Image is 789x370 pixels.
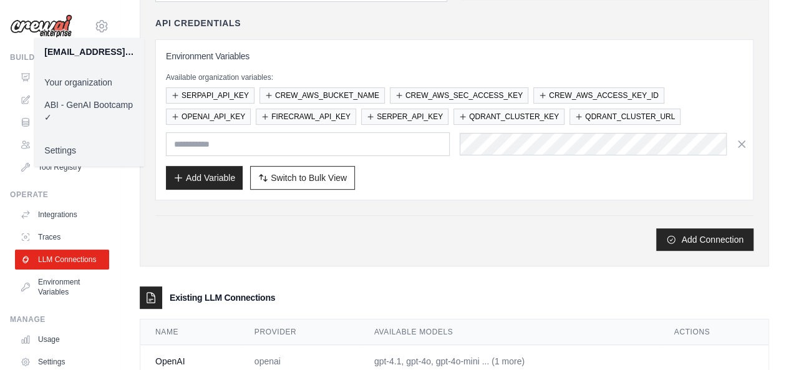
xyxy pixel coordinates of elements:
[15,157,109,177] a: Tool Registry
[390,87,528,104] button: CREW_AWS_SEC_ACCESS_KEY
[15,135,109,155] a: Agents
[166,166,243,190] button: Add Variable
[240,319,359,345] th: Provider
[166,50,743,62] h3: Environment Variables
[15,250,109,270] a: LLM Connections
[15,90,109,110] a: Crew Studio
[10,190,109,200] div: Operate
[256,109,356,125] button: FIRECRAWL_API_KEY
[250,166,355,190] button: Switch to Bulk View
[44,46,134,58] div: [EMAIL_ADDRESS][DOMAIN_NAME]
[259,87,385,104] button: CREW_AWS_BUCKET_NAME
[170,291,275,304] h3: Existing LLM Connections
[15,67,109,87] a: Automations
[659,319,768,345] th: Actions
[155,17,241,29] h4: API Credentials
[15,112,109,132] a: Marketplace
[166,109,251,125] button: OPENAI_API_KEY
[361,109,448,125] button: SERPER_API_KEY
[140,319,240,345] th: Name
[10,14,72,38] img: Logo
[271,172,347,184] span: Switch to Bulk View
[15,227,109,247] a: Traces
[166,87,254,104] button: SERPAPI_API_KEY
[15,205,109,225] a: Integrations
[166,72,743,82] p: Available organization variables:
[727,310,789,370] iframe: Chat Widget
[34,139,144,162] a: Settings
[34,94,144,129] a: ABI - GenAI Bootcamp ✓
[10,314,109,324] div: Manage
[15,329,109,349] a: Usage
[656,228,753,251] button: Add Connection
[453,109,564,125] button: QDRANT_CLUSTER_KEY
[10,52,109,62] div: Build
[15,272,109,302] a: Environment Variables
[359,319,659,345] th: Available Models
[34,71,144,94] a: Your organization
[727,310,789,370] div: Widget de chat
[569,109,680,125] button: QDRANT_CLUSTER_URL
[533,87,664,104] button: CREW_AWS_ACCESS_KEY_ID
